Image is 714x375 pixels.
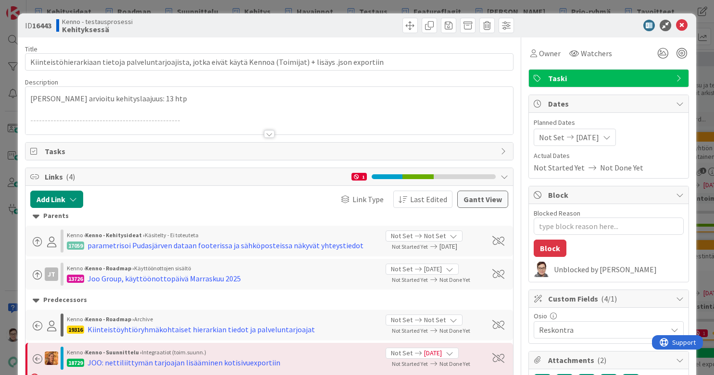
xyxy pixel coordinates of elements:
span: Support [20,1,44,13]
div: Joo Group, käyttöönottopäivä Marraskuu 2025 [88,273,241,284]
button: Block [534,240,566,257]
span: Watchers [581,48,612,59]
div: Predecessors [33,295,506,305]
span: Kenno › [67,349,85,356]
span: Not Set [391,264,413,274]
span: Archive [134,315,153,323]
span: Planned Dates [534,118,684,128]
span: Not Set [391,231,413,241]
b: Kehityksessä [62,25,133,33]
span: Tasks [45,145,496,157]
b: Kenno - Roadmap › [85,315,134,323]
div: Parents [33,211,506,221]
span: Block [548,189,671,201]
button: Gantt View [457,191,508,208]
span: Reskontra [539,324,667,336]
span: Not Set [391,315,413,325]
span: [DATE] [424,348,442,358]
div: 1 [351,173,367,181]
div: 17059 [67,242,84,250]
span: Not Set [424,231,446,241]
span: [DATE] [424,264,442,274]
b: Kenno - Roadmap › [85,265,134,272]
span: Custom Fields [548,293,671,304]
span: Attachments [548,354,671,366]
span: Not Started Yet [392,327,428,334]
span: Kenno › [67,315,85,323]
span: Not Started Yet [392,360,428,367]
span: Not Started Yet [392,276,428,283]
button: Last Edited [393,191,452,208]
span: Description [25,78,58,86]
div: 13726 [67,275,84,283]
span: Not Set [539,132,564,143]
span: Owner [539,48,561,59]
span: ( 2 ) [597,355,606,365]
span: Kenno - testausprosessi [62,18,133,25]
span: Not Done Yet [439,327,470,334]
span: Last Edited [410,194,447,205]
span: Not Done Yet [439,360,470,367]
span: Not Done Yet [439,276,470,283]
img: TL [45,351,58,365]
span: Not Started Yet [534,162,585,173]
span: Not Done Yet [600,162,643,173]
span: Links [45,171,347,182]
label: Blocked Reason [534,209,580,218]
span: Dates [548,98,671,109]
div: 18729 [67,359,84,367]
input: type card name here... [25,53,514,71]
div: JT [45,267,58,281]
b: Kenno - Suunnittelu › [85,349,142,356]
b: 16443 [32,21,51,30]
span: Käsitelty - Ei toteuteta [145,231,199,239]
button: Add Link [30,191,83,208]
div: parametrisoi Pudasjärven dataan footerissa ja sähköposteissa näkyvät yhteystiedot [88,240,363,251]
span: Taski [548,73,671,84]
span: ( 4/1 ) [601,294,617,303]
img: SM [534,262,549,277]
b: Kenno - Kehitysideat › [85,231,145,239]
div: JOO: nettiliittymän tarjoajan lisääminen kotisivuexportiin [88,357,280,368]
span: Kenno › [67,265,85,272]
div: Kiinteistöyhtiöryhmäkohtaiset hierarkian tiedot ja palveluntarjoajat [88,324,315,335]
span: Not Set [424,315,446,325]
label: Title [25,45,38,53]
span: [DATE] [576,132,599,143]
div: Unblocked by [PERSON_NAME] [554,265,684,274]
span: ( 4 ) [66,172,75,181]
div: 19316 [67,326,84,334]
span: Not Set [391,348,413,358]
span: Not Started Yet [392,243,428,250]
p: [PERSON_NAME] arvioitu kehityslaajuus: 13 htp [30,93,508,104]
span: ID [25,20,51,31]
div: Osio [534,313,684,319]
span: Käyttöönottojen sisältö [134,265,191,272]
span: Kenno › [67,231,85,239]
span: [DATE] [439,242,482,252]
span: Link Type [352,194,384,205]
span: Actual Dates [534,151,684,161]
span: Integraatiot (toim.suunn.) [142,349,206,356]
